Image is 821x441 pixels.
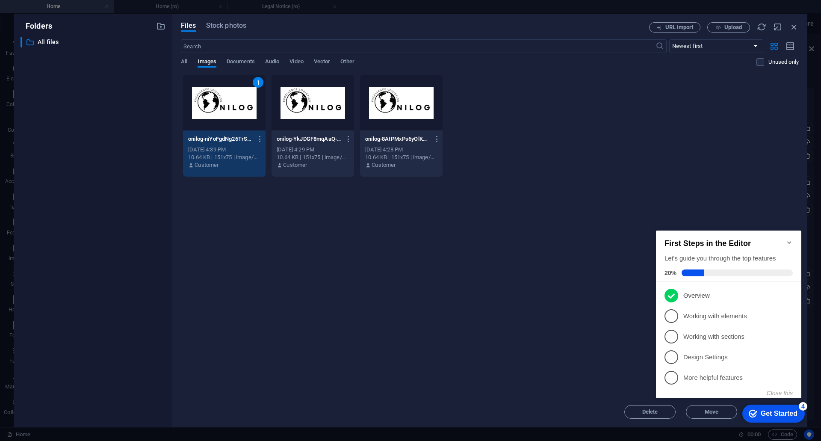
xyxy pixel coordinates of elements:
[757,22,766,32] i: Reload
[188,135,252,143] p: onilog-niYoFgdNg26TrSxaufKy3g.webp
[114,172,140,178] button: Close this
[181,39,655,53] input: Search
[90,186,152,204] div: Get Started 4 items remaining, 20% complete
[108,192,145,199] div: Get Started
[365,154,437,161] div: 10.64 KB | 151x75 | image/webp
[12,21,140,30] h2: First Steps in the Editor
[146,184,155,192] div: 4
[188,154,260,161] div: 10.64 KB | 151x75 | image/webp
[21,37,22,47] div: ​
[253,77,263,88] div: 1
[642,409,658,414] span: Delete
[789,22,799,32] i: Close
[188,146,260,154] div: [DATE] 4:39 PM
[277,135,341,143] p: onilog-YkJDGF8mqAaQ-7ewf_KzIw.webp
[773,22,783,32] i: Minimize
[31,73,133,82] p: Overview
[31,135,133,144] p: Design Settings
[227,56,255,68] span: Documents
[707,22,750,33] button: Upload
[3,129,149,149] li: Design Settings
[31,94,133,103] p: Working with elements
[768,58,799,66] p: Displays only files that are not in use on the website. Files added during this session can still...
[181,56,187,68] span: All
[31,155,133,164] p: More helpful features
[133,21,140,28] div: Minimize checklist
[283,161,307,169] p: Customer
[206,21,246,31] span: Stock photos
[198,56,216,68] span: Images
[12,51,29,58] span: 20%
[365,146,437,154] div: [DATE] 4:28 PM
[21,21,52,32] p: Folders
[265,56,279,68] span: Audio
[31,114,133,123] p: Working with sections
[181,21,196,31] span: Files
[156,21,165,31] i: Create new folder
[724,25,742,30] span: Upload
[12,36,140,45] div: Let's guide you through the top features
[365,135,429,143] p: onilog-8AtPMxPs6yOlK0dpFDXhaA.webp
[649,22,700,33] button: URL import
[665,25,693,30] span: URL import
[314,56,331,68] span: Vector
[3,67,149,88] li: Overview
[277,154,349,161] div: 10.64 KB | 151x75 | image/webp
[3,108,149,129] li: Working with sections
[340,56,354,68] span: Other
[372,161,396,169] p: Customer
[277,146,349,154] div: [DATE] 4:29 PM
[3,88,149,108] li: Working with elements
[3,149,149,170] li: More helpful features
[624,405,676,419] button: Delete
[38,37,150,47] p: All files
[195,161,219,169] p: Customer
[289,56,303,68] span: Video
